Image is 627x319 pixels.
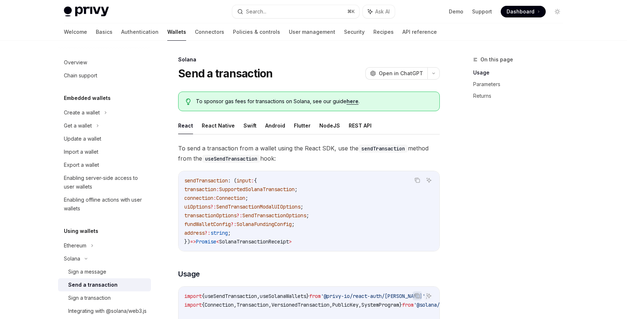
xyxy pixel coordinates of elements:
a: Basics [96,23,112,41]
button: Flutter [294,117,311,134]
span: Usage [178,269,200,279]
button: Swift [243,117,257,134]
a: Authentication [121,23,159,41]
a: User management [289,23,335,41]
span: } [399,302,402,308]
div: Create a wallet [64,108,100,117]
button: Toggle dark mode [552,6,563,17]
span: To send a transaction from a wallet using the React SDK, use the method from the hook: [178,143,440,163]
span: fundWalletConfig [184,221,231,227]
a: Overview [58,56,151,69]
span: > [289,238,292,245]
span: import [184,293,202,299]
span: , [269,302,271,308]
span: SolanaFundingConfig [237,221,292,227]
a: Import a wallet [58,145,151,158]
span: input [237,177,251,184]
div: Chain support [64,71,97,80]
a: Connectors [195,23,224,41]
span: string [210,230,228,236]
svg: Tip [186,98,191,105]
span: On this page [480,55,513,64]
a: Sign a transaction [58,291,151,304]
a: Recipes [373,23,394,41]
span: Connection [205,302,234,308]
div: Enabling offline actions with user wallets [64,195,147,213]
button: React [178,117,193,134]
span: : [216,186,219,193]
div: Import a wallet [64,148,98,156]
span: { [254,177,257,184]
span: useSolanaWallets [260,293,306,299]
span: ; [295,186,298,193]
a: Chain support [58,69,151,82]
div: Send a transaction [68,280,118,289]
div: Overview [64,58,87,67]
div: Solana [178,56,440,63]
button: REST API [349,117,372,134]
span: Open in ChatGPT [379,70,423,77]
div: Get a wallet [64,121,92,130]
span: ?: [231,221,237,227]
div: Update a wallet [64,134,101,143]
span: , [358,302,361,308]
a: Sign a message [58,265,151,278]
div: Export a wallet [64,161,99,169]
span: SupportedSolanaTransaction [219,186,295,193]
span: , [257,293,260,299]
a: Welcome [64,23,87,41]
a: API reference [402,23,437,41]
span: Ask AI [375,8,390,15]
span: SendTransactionOptions [242,212,306,219]
a: Parameters [473,78,569,90]
button: Search...⌘K [232,5,359,18]
span: uiOptions [184,203,210,210]
span: } [306,293,309,299]
span: from [402,302,414,308]
span: ; [228,230,231,236]
div: Search... [246,7,266,16]
span: '@privy-io/react-auth/[PERSON_NAME]' [321,293,425,299]
span: : [213,195,216,201]
span: ?: [210,203,216,210]
h1: Send a transaction [178,67,273,80]
a: Integrating with @solana/web3.js [58,304,151,318]
a: Demo [449,8,463,15]
a: Wallets [167,23,186,41]
span: ; [292,221,295,227]
span: : ( [228,177,237,184]
span: ; [306,212,309,219]
span: SystemProgram [361,302,399,308]
button: Copy the contents from the code block [413,291,422,300]
a: Export a wallet [58,158,151,171]
span: import [184,302,202,308]
span: , [329,302,332,308]
span: Promise [196,238,216,245]
span: => [190,238,196,245]
a: here [347,98,358,105]
a: Enabling offline actions with user wallets [58,193,151,215]
div: Integrating with @solana/web3.js [68,307,147,315]
span: VersionedTransaction [271,302,329,308]
span: ; [300,203,303,210]
span: < [216,238,219,245]
span: ; [245,195,248,201]
button: Copy the contents from the code block [413,175,422,185]
a: Returns [473,90,569,102]
button: NodeJS [319,117,340,134]
button: Ask AI [424,175,434,185]
button: React Native [202,117,235,134]
button: Open in ChatGPT [365,67,427,80]
span: ⌘ K [347,9,355,15]
a: Enabling server-side access to user wallets [58,171,151,193]
div: Enabling server-side access to user wallets [64,174,147,191]
span: address [184,230,205,236]
span: useSendTransaction [205,293,257,299]
h5: Embedded wallets [64,94,111,102]
a: Send a transaction [58,278,151,291]
span: : [251,177,254,184]
span: sendTransaction [184,177,228,184]
span: To sponsor gas fees for transactions on Solana, see our guide . [196,98,432,105]
span: { [202,302,205,308]
span: PublicKey [332,302,358,308]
